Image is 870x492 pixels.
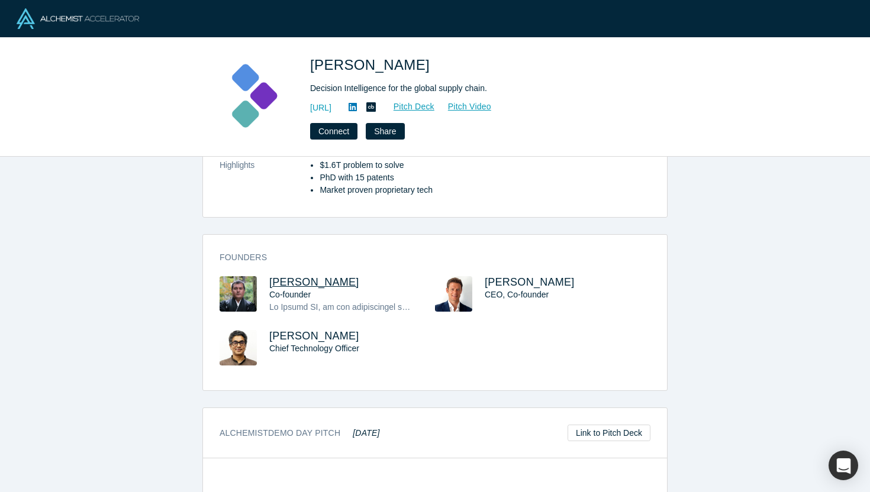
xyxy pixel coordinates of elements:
[353,428,379,438] em: [DATE]
[320,171,650,184] li: PhD with 15 patents
[310,123,357,140] button: Connect
[435,100,492,114] a: Pitch Video
[17,8,139,29] img: Alchemist Logo
[310,102,331,114] a: [URL]
[220,159,311,209] dt: Highlights
[220,251,634,264] h3: Founders
[269,330,359,342] a: [PERSON_NAME]
[485,290,549,299] span: CEO, Co-founder
[485,276,575,288] a: [PERSON_NAME]
[269,344,359,353] span: Chief Technology Officer
[220,427,380,439] h3: Alchemist Demo Day Pitch
[568,425,650,441] a: Link to Pitch Deck
[220,276,257,312] img: Sinjin Wolf's Profile Image
[220,330,257,365] img: Dr Hareesh Nambiar's Profile Image
[320,184,650,196] li: Market proven proprietary tech
[320,159,650,171] li: $1.6T problem to solve
[310,57,434,73] span: [PERSON_NAME]
[381,100,435,114] a: Pitch Deck
[435,276,472,312] img: Evan Burkosky's Profile Image
[269,276,359,288] a: [PERSON_NAME]
[366,123,404,140] button: Share
[211,54,294,137] img: Kimaru AI's Logo
[310,82,642,95] div: Decision Intelligence for the global supply chain.
[269,290,311,299] span: Co-founder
